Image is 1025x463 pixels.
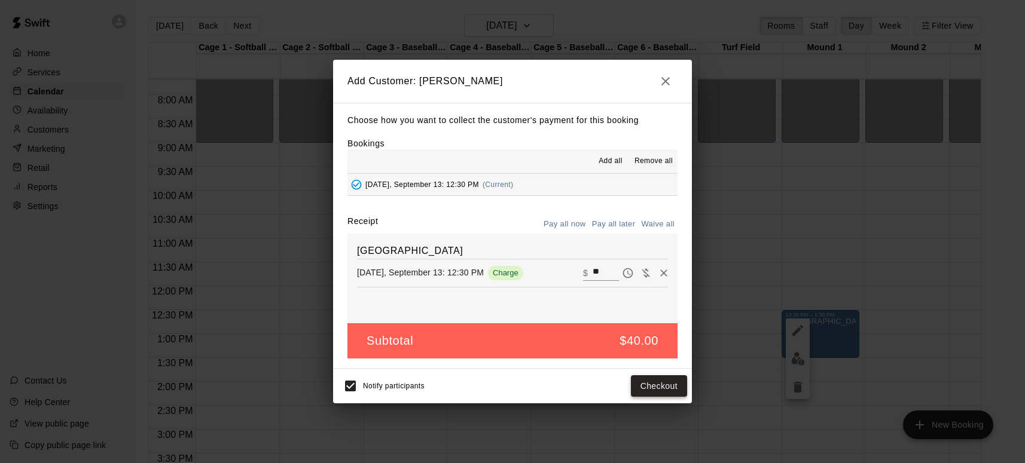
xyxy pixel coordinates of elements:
label: Receipt [347,215,378,234]
h5: Subtotal [367,333,413,349]
button: Checkout [631,375,687,397]
span: Waive payment [637,267,655,277]
h2: Add Customer: [PERSON_NAME] [333,60,692,103]
button: Add all [591,152,630,171]
span: Remove all [634,155,673,167]
button: Remove all [630,152,678,171]
button: Remove [655,264,673,282]
button: Pay all later [589,215,639,234]
p: $ [583,267,588,279]
p: [DATE], September 13: 12:30 PM [357,266,484,278]
span: [DATE], September 13: 12:30 PM [365,180,479,189]
span: Notify participants [363,382,425,390]
button: Added - Collect Payment[DATE], September 13: 12:30 PM(Current) [347,174,678,196]
button: Waive all [638,215,678,234]
h5: $40.00 [620,333,658,349]
p: Choose how you want to collect the customer's payment for this booking [347,113,678,128]
span: Pay later [619,267,637,277]
span: Add all [599,155,623,167]
span: Charge [488,268,523,277]
label: Bookings [347,139,385,148]
button: Pay all now [541,215,589,234]
span: (Current) [483,180,514,189]
h6: [GEOGRAPHIC_DATA] [357,243,668,259]
button: Added - Collect Payment [347,176,365,194]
